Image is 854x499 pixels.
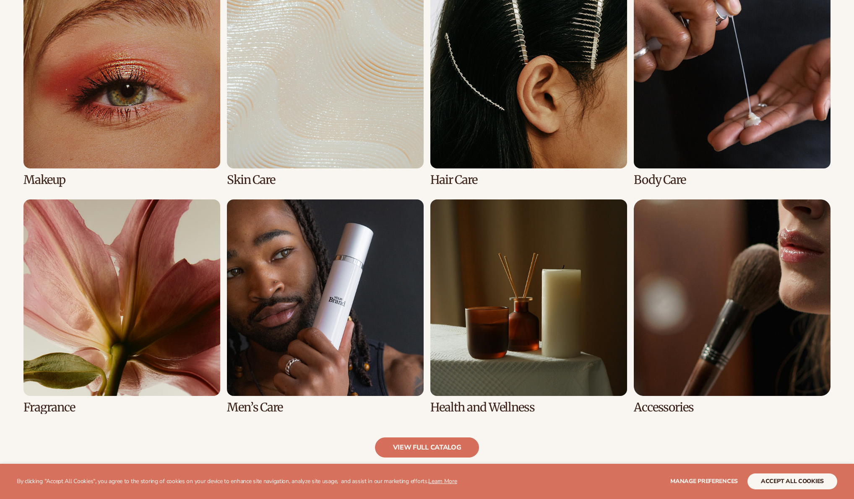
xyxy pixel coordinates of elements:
h3: Hair Care [430,173,627,186]
div: 8 / 8 [634,199,831,414]
h3: Body Care [634,173,831,186]
p: By clicking "Accept All Cookies", you agree to the storing of cookies on your device to enhance s... [17,478,457,485]
div: 7 / 8 [430,199,627,414]
h3: Skin Care [227,173,424,186]
div: 5 / 8 [23,199,220,414]
a: view full catalog [375,437,479,458]
span: Manage preferences [670,477,738,485]
h3: Makeup [23,173,220,186]
button: Manage preferences [670,473,738,489]
a: Learn More [428,477,457,485]
div: 6 / 8 [227,199,424,414]
button: accept all cookies [747,473,837,489]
